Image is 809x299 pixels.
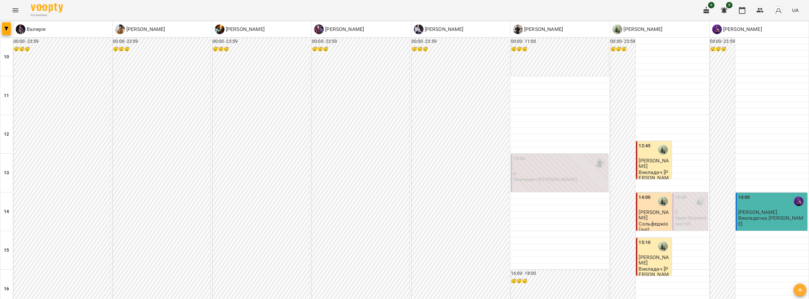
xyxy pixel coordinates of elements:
[4,285,9,293] h6: 16
[639,158,668,169] span: [PERSON_NAME]
[708,2,714,8] span: 6
[726,2,732,8] span: 8
[412,38,509,45] h6: 00:00 - 23:59
[414,24,423,34] img: О
[523,25,563,33] p: [PERSON_NAME]
[613,24,662,34] a: О [PERSON_NAME]
[710,38,735,45] h6: 00:00 - 23:59
[423,25,464,33] p: [PERSON_NAME]
[314,24,324,34] img: Д
[774,6,783,15] img: avatar_s.png
[511,270,608,277] h6: 16:00 - 18:00
[738,209,777,215] span: [PERSON_NAME]
[675,209,707,215] p: 0
[31,13,63,17] span: For Business
[511,278,608,285] h6: 😴😴😴
[115,24,165,34] a: Д [PERSON_NAME]
[314,24,364,34] a: Д [PERSON_NAME]
[639,221,670,232] p: Сольфеджіо (інд)
[639,254,668,266] span: [PERSON_NAME]
[675,215,707,227] p: Урок Фортепіано 60
[513,24,523,34] img: С
[639,209,668,221] span: [PERSON_NAME]
[14,46,111,53] h6: 😴😴😴
[610,46,635,53] h6: 😴😴😴
[514,171,607,176] p: 0
[511,38,608,45] h6: 00:00 - 11:00
[695,197,704,206] img: Олександра
[125,25,165,33] p: [PERSON_NAME]
[215,24,224,34] img: П
[639,142,650,149] label: 12:45
[115,24,165,34] div: Діна
[794,284,806,296] button: Створити урок
[14,38,111,45] h6: 00:00 - 23:59
[113,46,210,53] h6: 😴😴😴
[16,24,46,34] div: Валерія
[215,24,265,34] a: П [PERSON_NAME]
[658,242,668,251] img: Олександра
[4,169,9,177] h6: 13
[31,3,63,13] img: Voopty Logo
[4,53,9,61] h6: 10
[511,46,608,53] h6: 😴😴😴
[312,46,409,53] h6: 😴😴😴
[639,194,650,201] label: 14:00
[712,24,762,34] a: Б [PERSON_NAME]
[213,38,310,45] h6: 00:00 - 23:59
[4,208,9,215] h6: 14
[794,197,804,206] img: Божена Поліщук
[613,24,662,34] div: Олександра
[224,25,265,33] p: [PERSON_NAME]
[324,25,364,33] p: [PERSON_NAME]
[312,38,409,45] h6: 00:00 - 23:59
[658,145,668,155] img: Олександра
[314,24,364,34] div: Дмитро
[675,194,687,201] label: 14:00
[115,24,125,34] img: Д
[213,46,310,53] h6: 😴😴😴
[789,4,801,16] button: UA
[622,25,662,33] p: [PERSON_NAME]
[639,266,670,283] p: Викладач [PERSON_NAME]
[712,24,722,34] img: Б
[738,194,750,201] label: 14:00
[414,24,464,34] a: О [PERSON_NAME]
[414,24,464,34] div: Ольга
[4,247,9,254] h6: 15
[513,24,563,34] div: Сергій
[513,24,563,34] a: С [PERSON_NAME]
[792,7,799,14] span: UA
[412,46,509,53] h6: 😴😴😴
[16,24,46,34] a: В Валерія
[595,158,604,168] img: Сергій
[722,25,762,33] p: [PERSON_NAME]
[710,46,735,53] h6: 😴😴😴
[514,177,577,182] p: Викладач [PERSON_NAME]
[8,3,23,18] button: Menu
[610,38,635,45] h6: 00:00 - 23:59
[639,239,650,246] label: 15:10
[738,215,806,227] p: Викладачка [PERSON_NAME]
[4,131,9,138] h6: 12
[113,38,210,45] h6: 00:00 - 23:59
[16,24,25,34] img: В
[639,169,670,186] p: Викладач [PERSON_NAME]
[4,92,9,99] h6: 11
[25,25,46,33] p: Валерія
[514,155,525,162] label: 13:00
[613,24,622,34] img: О
[658,197,668,206] img: Олександра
